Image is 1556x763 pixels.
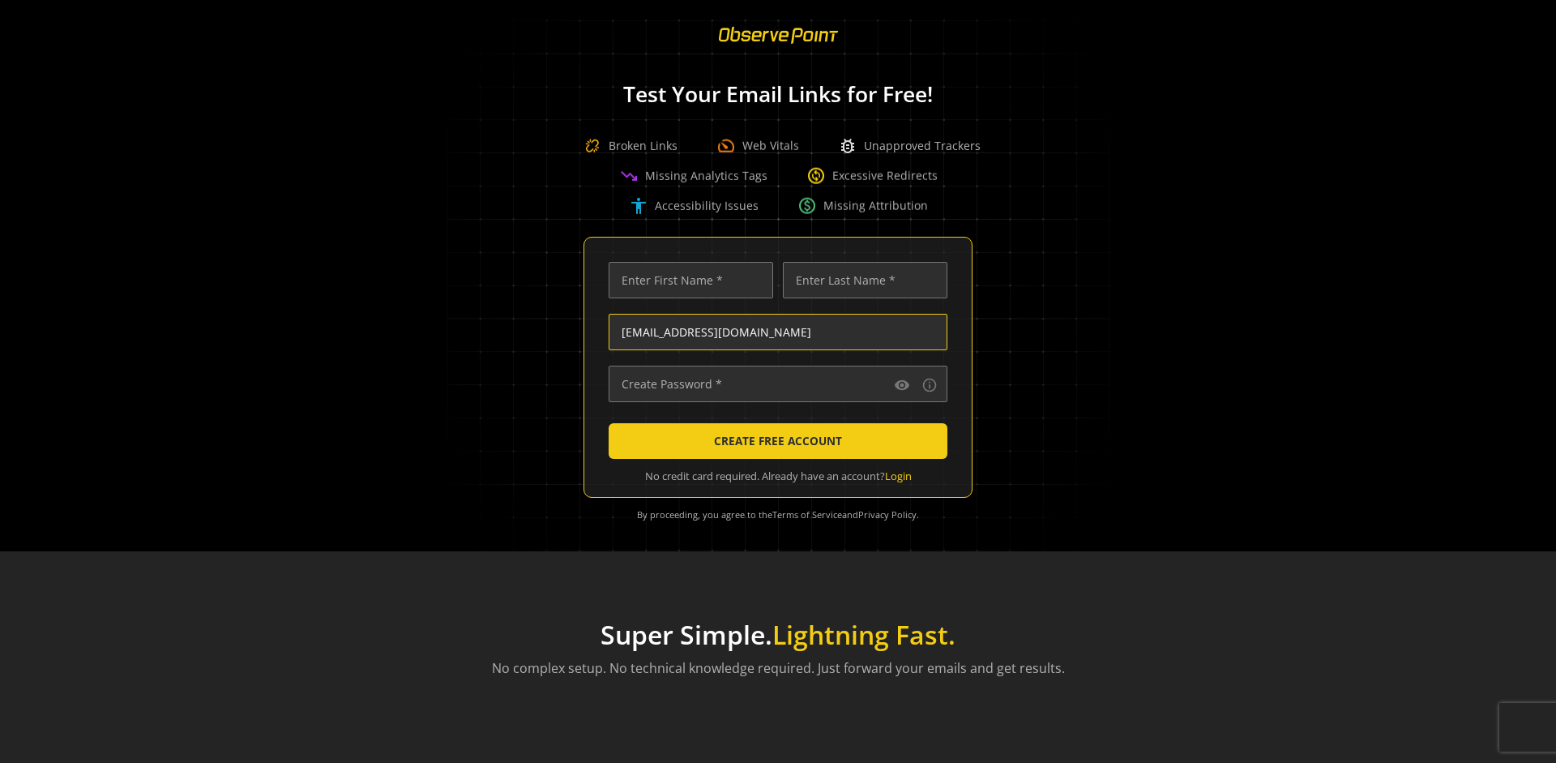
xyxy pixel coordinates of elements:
a: ObservePoint Homepage [708,37,849,53]
span: Lightning Fast. [772,617,955,652]
button: Password requirements [920,375,939,395]
mat-icon: visibility [894,377,910,393]
div: Web Vitals [716,136,799,156]
a: Privacy Policy [858,508,917,521]
span: accessibility [629,196,648,216]
div: By proceeding, you agree to the and . [604,498,952,532]
input: Create Password * [609,366,947,402]
div: Missing Attribution [797,196,928,216]
div: Excessive Redirects [806,166,938,186]
span: bug_report [838,136,857,156]
button: CREATE FREE ACCOUNT [609,423,947,459]
span: trending_down [619,166,639,186]
h1: Test Your Email Links for Free! [421,83,1135,106]
input: Enter First Name * [609,262,773,298]
a: Login [885,469,912,483]
div: Accessibility Issues [629,196,759,216]
div: No credit card required. Already have an account? [609,469,947,484]
span: change_circle [806,166,826,186]
img: Broken Link [576,130,609,162]
div: Missing Analytics Tags [619,166,767,186]
span: speed [716,136,736,156]
div: Unapproved Trackers [838,136,981,156]
input: Enter Last Name * [783,262,947,298]
mat-icon: info_outline [921,377,938,393]
p: No complex setup. No technical knowledge required. Just forward your emails and get results. [492,658,1065,678]
a: Terms of Service [772,508,842,521]
h1: Super Simple. [492,619,1065,650]
input: Enter Email Address (name@work-email.com) * [609,314,947,350]
div: Broken Links [576,130,678,162]
span: paid [797,196,817,216]
span: CREATE FREE ACCOUNT [714,427,842,456]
